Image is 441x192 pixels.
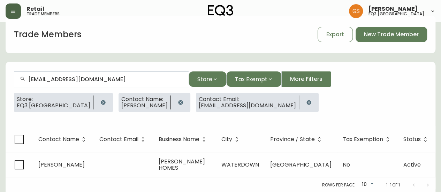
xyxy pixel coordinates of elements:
[121,102,168,109] span: [PERSON_NAME]
[26,6,44,12] span: Retail
[358,179,375,191] div: 10
[14,29,82,40] h1: Trade Members
[403,136,430,143] span: Status
[199,102,296,109] span: [EMAIL_ADDRESS][DOMAIN_NAME]
[403,137,421,141] span: Status
[159,136,208,143] span: Business Name
[38,137,79,141] span: Contact Name
[364,31,419,38] span: New Trade Member
[290,75,322,83] span: More Filters
[235,75,267,84] span: Tax Exempt
[99,136,147,143] span: Contact Email
[159,158,205,172] span: [PERSON_NAME] HOMES
[199,96,296,102] span: Contact Email:
[326,31,344,38] span: Export
[208,5,234,16] img: logo
[349,4,363,18] img: 6b403d9c54a9a0c30f681d41f5fc2571
[368,6,418,12] span: [PERSON_NAME]
[270,161,332,169] span: [GEOGRAPHIC_DATA]
[343,161,350,169] span: No
[356,27,427,42] button: New Trade Member
[17,96,90,102] span: Store:
[226,71,281,87] button: Tax Exempt
[270,136,324,143] span: Province / State
[343,136,392,143] span: Tax Exemption
[28,76,183,83] input: Search
[403,161,421,169] span: Active
[343,137,383,141] span: Tax Exemption
[197,75,212,84] span: Store
[26,12,60,16] h5: trade members
[270,137,315,141] span: Province / State
[17,102,90,109] span: EQ3 [GEOGRAPHIC_DATA]
[189,71,226,87] button: Store
[368,12,424,16] h5: eq3 [GEOGRAPHIC_DATA]
[121,96,168,102] span: Contact Name:
[386,182,400,188] p: 1-1 of 1
[281,71,331,87] button: More Filters
[221,136,241,143] span: City
[318,27,353,42] button: Export
[159,137,199,141] span: Business Name
[322,182,355,188] p: Rows per page:
[38,136,88,143] span: Contact Name
[221,137,232,141] span: City
[221,161,259,169] span: WATERDOWN
[38,161,85,169] span: [PERSON_NAME]
[99,137,138,141] span: Contact Email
